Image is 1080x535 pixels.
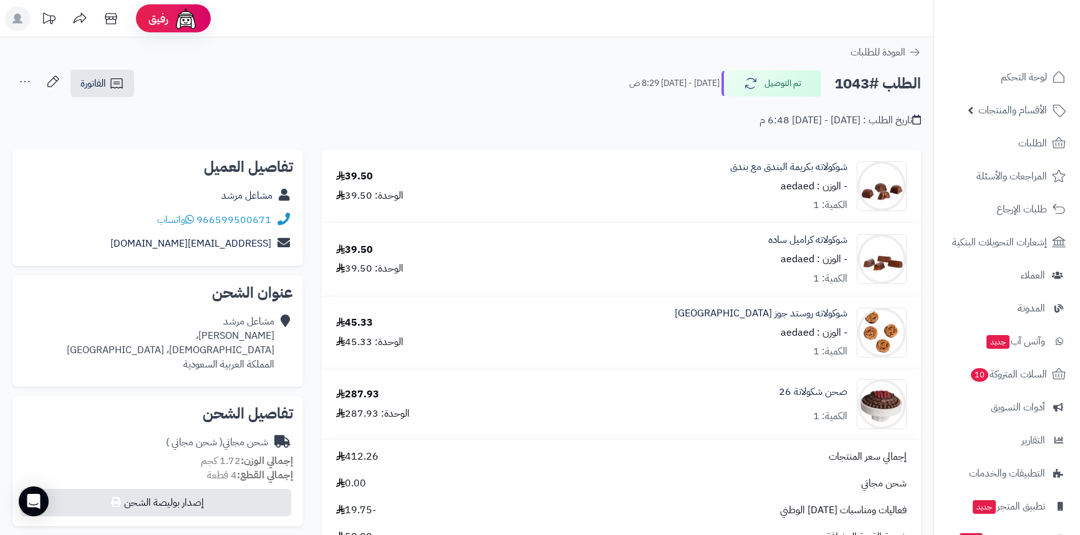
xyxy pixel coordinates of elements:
[996,201,1047,218] span: طلبات الإرجاع
[813,198,847,212] div: الكمية: 1
[19,486,49,516] div: Open Intercom Messenger
[157,212,194,227] a: واتساب
[986,335,1010,349] span: جديد
[196,212,271,227] a: 966599500671
[148,11,168,26] span: رفيق
[1021,267,1045,284] span: العملاء
[730,160,847,174] a: شوكولاته بكريمة البندق مع بندق
[201,453,293,468] small: 1.72 كجم
[207,468,293,483] small: 4 قطعة
[942,326,1073,356] a: وآتس آبجديد
[110,236,271,251] a: [EMAIL_ADDRESS][DOMAIN_NAME]
[942,194,1073,224] a: طلبات الإرجاع
[22,406,293,421] h2: تفاصيل الشحن
[1021,432,1045,449] span: التقارير
[721,70,821,97] button: تم التوصيل
[942,161,1073,191] a: المراجعات والأسئلة
[857,234,906,284] img: 1748787390-0C5A0361-C870-468B-B407-1184B65DB6C5-90x90.jpeg
[942,392,1073,422] a: أدوات التسويق
[857,379,906,429] img: 1748932483-0C65B0DF-9B10-4195-A174-2D5225B01BFA-90x90.jpeg
[675,306,847,321] a: شوكولاته روستد جوز [GEOGRAPHIC_DATA]
[70,70,134,97] a: الفاتورة
[80,76,106,91] span: الفاتورة
[22,285,293,300] h2: عنوان الشحن
[851,45,921,60] a: العودة للطلبات
[942,128,1073,158] a: الطلبات
[942,293,1073,323] a: المدونة
[969,465,1045,482] span: التطبيقات والخدمات
[779,385,847,399] a: صحن شكولاتة 26
[942,62,1073,92] a: لوحة التحكم
[336,503,376,518] span: -19.75
[995,25,1068,51] img: logo-2.png
[976,168,1047,185] span: المراجعات والأسئلة
[780,503,907,518] span: فعاليات ومناسبات [DATE] الوطني
[336,169,373,184] div: 39.50
[221,188,272,203] a: مشاعل مرشد
[1001,69,1047,86] span: لوحة التحكم
[851,45,905,60] span: العودة للطلبات
[857,308,906,357] img: 1748788128-F50E330B-C128-4CEC-826C-D0EF3FC2B932-90x90.jpeg
[166,435,268,450] div: شحن مجاني
[970,366,1047,383] span: السلات المتروكة
[336,335,403,349] div: الوحدة: 45.33
[173,6,198,31] img: ai-face.png
[970,367,988,382] span: 10
[336,450,378,464] span: 412.26
[336,189,403,203] div: الوحدة: 39.50
[1018,300,1045,317] span: المدونة
[991,399,1045,416] span: أدوات التسويق
[336,387,379,402] div: 287.93
[952,234,1047,251] span: إشعارات التحويلات البنكية
[829,450,907,464] span: إجمالي سعر المنتجات
[942,458,1073,488] a: التطبيقات والخدمات
[813,409,847,424] div: الكمية: 1
[942,359,1073,389] a: السلات المتروكة10
[336,476,366,491] span: 0.00
[781,252,847,267] small: - الوزن : aedaed
[336,243,373,257] div: 39.50
[942,425,1073,455] a: التقارير
[22,159,293,174] h2: تفاصيل العميل
[781,325,847,340] small: - الوزن : aedaed
[237,468,293,483] strong: إجمالي القطع:
[813,272,847,286] div: الكمية: 1
[985,333,1045,350] span: وآتس آب
[336,316,373,330] div: 45.33
[834,71,921,97] h2: الطلب #1043
[241,453,293,468] strong: إجمالي الوزن:
[629,77,720,90] small: [DATE] - [DATE] 8:29 ص
[942,260,1073,290] a: العملاء
[857,161,906,211] img: 1749544778-A8947B0F-F977-410B-9E5B-B81D97876D26-90x90.jpeg
[21,489,291,516] button: إصدار بوليصة الشحن
[813,344,847,359] div: الكمية: 1
[759,113,921,128] div: تاريخ الطلب : [DATE] - [DATE] 6:48 م
[942,227,1073,257] a: إشعارات التحويلات البنكية
[166,435,223,450] span: ( شحن مجاني )
[336,407,410,421] div: الوحدة: 287.93
[336,262,403,276] div: الوحدة: 39.50
[781,179,847,194] small: - الوزن : aedaed
[978,102,1047,119] span: الأقسام والمنتجات
[1018,135,1047,152] span: الطلبات
[768,233,847,247] a: شوكولاته كراميل ساده
[973,500,996,514] span: جديد
[67,315,274,371] div: مشاعل مرشد [PERSON_NAME]، [DEMOGRAPHIC_DATA]، [GEOGRAPHIC_DATA] المملكة العربية السعودية
[942,491,1073,521] a: تطبيق المتجرجديد
[861,476,907,491] span: شحن مجاني
[972,498,1045,515] span: تطبيق المتجر
[33,6,64,34] a: تحديثات المنصة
